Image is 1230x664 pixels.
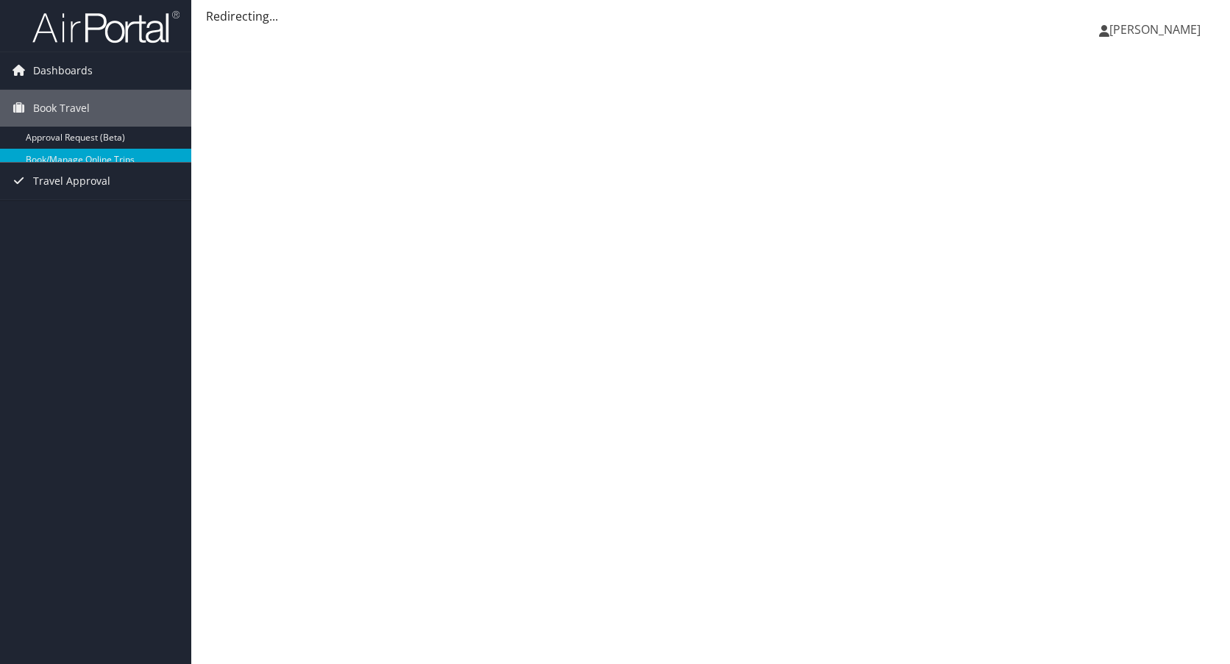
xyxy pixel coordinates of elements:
[1109,21,1201,38] span: [PERSON_NAME]
[33,163,110,199] span: Travel Approval
[206,7,1215,25] div: Redirecting...
[33,52,93,89] span: Dashboards
[33,90,90,127] span: Book Travel
[1099,7,1215,52] a: [PERSON_NAME]
[32,10,179,44] img: airportal-logo.png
